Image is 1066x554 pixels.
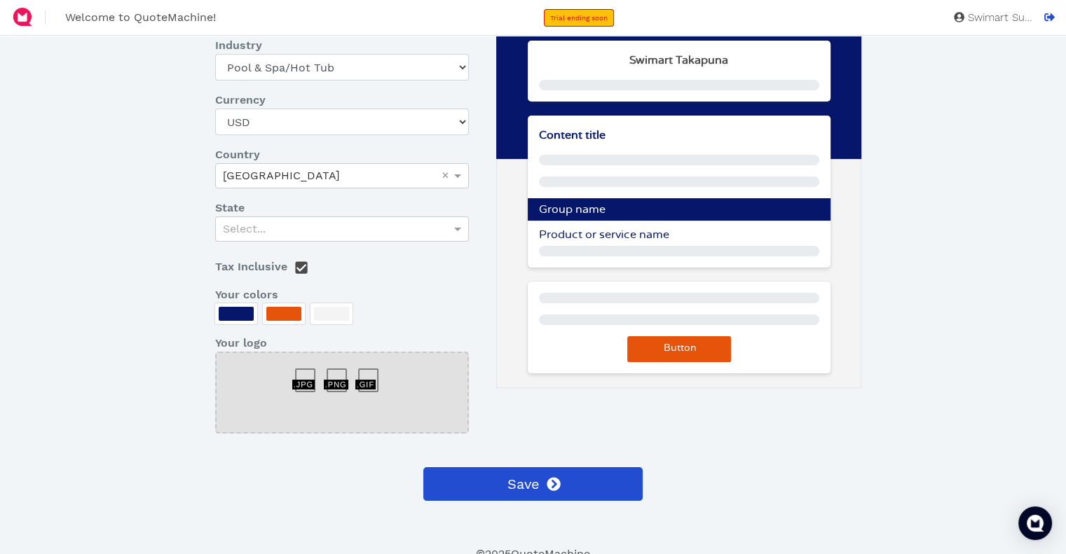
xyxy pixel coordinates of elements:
span: State [215,200,245,216]
span: [GEOGRAPHIC_DATA] [223,169,340,182]
span: Product or service name [539,229,669,240]
span: Your colors [215,286,278,303]
img: QuoteM_icon_flat.png [11,6,34,28]
strong: Swimart Takapuna [629,55,728,66]
div: Select... [216,217,468,241]
span: × [441,169,449,181]
span: Trial ending soon [550,14,608,22]
button: Button [627,336,731,362]
span: Country [215,146,260,163]
span: Button [662,343,697,353]
span: Industry [215,37,262,54]
button: Save [423,467,642,501]
span: Swimart Support O. [964,13,1034,23]
span: Clear value [439,164,451,188]
span: Currency [215,92,266,109]
div: Open Intercom Messenger [1018,506,1052,540]
span: Tax Inclusive [215,260,287,273]
span: Welcome to QuoteMachine! [65,11,216,24]
span: Content title [539,130,606,141]
span: Save [505,473,539,494]
span: Group name [539,204,606,215]
span: Your logo [215,335,267,352]
a: Trial ending soon [544,9,614,27]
